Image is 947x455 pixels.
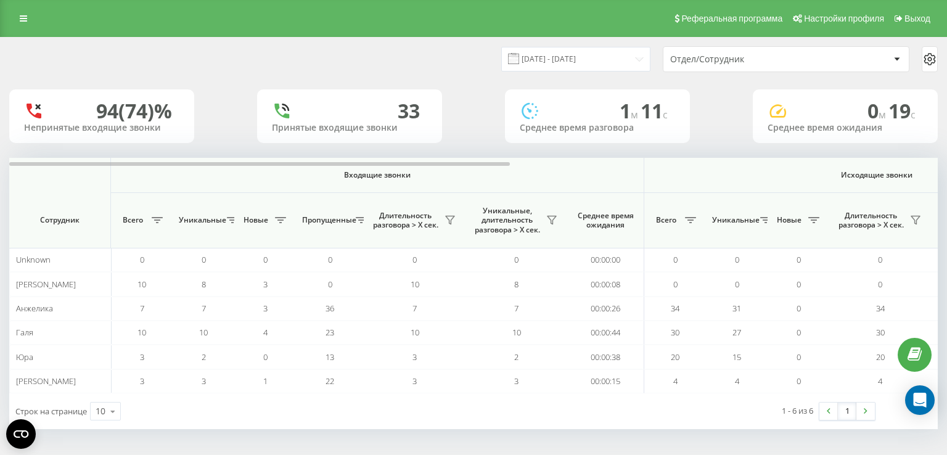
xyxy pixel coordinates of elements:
[567,297,644,321] td: 00:00:26
[631,108,641,121] span: м
[143,170,612,180] span: Входящие звонки
[514,254,519,265] span: 0
[412,375,417,387] span: 3
[16,327,33,338] span: Галя
[263,375,268,387] span: 1
[328,279,332,290] span: 0
[904,14,930,23] span: Выход
[876,303,885,314] span: 34
[867,97,888,124] span: 0
[263,279,268,290] span: 3
[878,279,882,290] span: 0
[514,351,519,363] span: 2
[202,279,206,290] span: 8
[888,97,916,124] span: 19
[663,108,668,121] span: c
[412,254,417,265] span: 0
[202,351,206,363] span: 2
[911,108,916,121] span: c
[272,123,427,133] div: Принятые входящие звонки
[797,327,801,338] span: 0
[326,351,334,363] span: 13
[673,375,678,387] span: 4
[797,254,801,265] span: 0
[876,327,885,338] span: 30
[732,351,741,363] span: 15
[514,303,519,314] span: 7
[16,303,53,314] span: Анжелика
[140,375,144,387] span: 3
[879,108,888,121] span: м
[567,272,644,296] td: 00:00:08
[199,327,208,338] span: 10
[472,206,543,235] span: Уникальные, длительность разговора > Х сек.
[878,375,882,387] span: 4
[514,279,519,290] span: 8
[263,327,268,338] span: 4
[137,327,146,338] span: 10
[576,211,634,230] span: Среднее время ожидания
[179,215,223,225] span: Уникальные
[240,215,271,225] span: Новые
[263,303,268,314] span: 3
[137,279,146,290] span: 10
[797,351,801,363] span: 0
[202,254,206,265] span: 0
[514,375,519,387] span: 3
[673,279,678,290] span: 0
[16,351,33,363] span: Юра
[670,54,818,65] div: Отдел/Сотрудник
[6,419,36,449] button: Open CMP widget
[876,351,885,363] span: 20
[712,215,756,225] span: Уникальные
[96,405,105,417] div: 10
[140,303,144,314] span: 7
[735,375,739,387] span: 4
[117,215,148,225] span: Всего
[838,403,856,420] a: 1
[202,375,206,387] span: 3
[797,279,801,290] span: 0
[15,406,87,417] span: Строк на странице
[263,351,268,363] span: 0
[328,254,332,265] span: 0
[16,279,76,290] span: [PERSON_NAME]
[878,254,882,265] span: 0
[412,351,417,363] span: 3
[326,303,334,314] span: 36
[412,303,417,314] span: 7
[370,211,441,230] span: Длительность разговора > Х сек.
[411,279,419,290] span: 10
[835,211,906,230] span: Длительность разговора > Х сек.
[905,385,935,415] div: Open Intercom Messenger
[411,327,419,338] span: 10
[782,404,813,417] div: 1 - 6 из 6
[735,279,739,290] span: 0
[16,375,76,387] span: [PERSON_NAME]
[567,321,644,345] td: 00:00:44
[650,215,681,225] span: Всего
[96,99,172,123] div: 94 (74)%
[671,303,679,314] span: 34
[20,215,100,225] span: Сотрудник
[671,351,679,363] span: 20
[797,303,801,314] span: 0
[326,375,334,387] span: 22
[641,97,668,124] span: 11
[673,254,678,265] span: 0
[671,327,679,338] span: 30
[263,254,268,265] span: 0
[398,99,420,123] div: 33
[326,327,334,338] span: 23
[202,303,206,314] span: 7
[24,123,179,133] div: Непринятые входящие звонки
[16,254,51,265] span: Unknown
[797,375,801,387] span: 0
[681,14,782,23] span: Реферальная программа
[302,215,352,225] span: Пропущенные
[774,215,805,225] span: Новые
[567,345,644,369] td: 00:00:38
[140,254,144,265] span: 0
[732,327,741,338] span: 27
[768,123,923,133] div: Среднее время ожидания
